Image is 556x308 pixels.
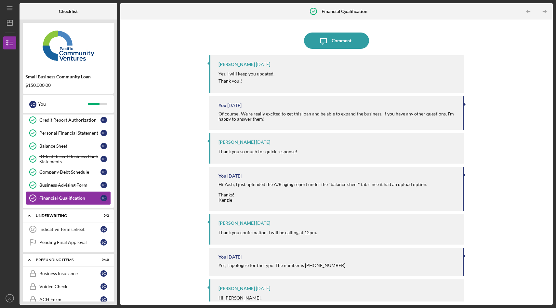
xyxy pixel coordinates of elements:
[39,240,100,245] div: Pending Final Approval
[322,9,367,14] b: Financial Qualification
[26,223,111,236] a: 17Indicative Terms SheetJC
[304,33,369,49] button: Comment
[39,271,100,276] div: Business Insurance
[218,182,428,203] div: Hi Yash, I just uploaded the A/R aging report under the "balance sheet" tab since it had an uploa...
[218,103,226,108] div: You
[100,143,107,149] div: J C
[36,214,93,218] div: Underwriting
[100,239,107,246] div: J C
[26,293,111,306] a: ACH FormJC
[100,226,107,233] div: J C
[227,254,242,260] time: 2025-09-17 18:28
[100,283,107,290] div: J C
[256,221,270,226] time: 2025-09-17 18:49
[97,214,109,218] div: 0 / 2
[218,173,226,179] div: You
[218,148,297,155] p: Thank you so much for quick response!
[218,286,255,291] div: [PERSON_NAME]
[26,127,111,140] a: Personal Financial StatementJC
[100,296,107,303] div: J C
[218,221,255,226] div: [PERSON_NAME]
[8,297,12,300] text: JC
[26,153,111,166] a: 3 Most Recent Business Bank StatementsJC
[100,182,107,188] div: J C
[31,227,34,231] tspan: 17
[100,169,107,175] div: J C
[29,101,36,108] div: J C
[227,173,242,179] time: 2025-09-17 19:36
[26,140,111,153] a: Balance SheetJC
[256,286,270,291] time: 2025-09-17 18:26
[59,9,78,14] b: Checklist
[25,74,111,79] div: Small Business Community Loan
[218,62,255,67] div: [PERSON_NAME]
[39,297,100,302] div: ACH Form
[39,143,100,149] div: Balance Sheet
[100,117,107,123] div: J C
[26,192,111,205] a: Financial QualificationJC
[332,33,351,49] div: Comment
[97,258,109,262] div: 0 / 10
[39,130,100,136] div: Personal Financial Statement
[218,70,274,85] p: Yes, I will keep you updated. Thank you!!
[26,267,111,280] a: Business InsuranceJC
[26,280,111,293] a: Voided CheckJC
[218,263,345,268] div: Yes, I apologize for the typo. The number is [PHONE_NUMBER]
[26,166,111,179] a: Company Debt ScheduleJC
[39,195,100,201] div: Financial Qualification
[39,227,100,232] div: Indicative Terms Sheet
[218,254,226,260] div: You
[218,229,317,236] p: Thank you confirmation, I will be calling at 12pm.
[39,154,100,164] div: 3 Most Recent Business Bank Statements
[39,284,100,289] div: Voided Check
[25,83,111,88] div: $150,000.00
[100,195,107,201] div: J C
[3,292,16,305] button: JC
[36,258,93,262] div: Prefunding Items
[38,99,88,110] div: You
[39,117,100,123] div: Credit Report Authorization
[218,111,456,122] div: Of course! We're really excited to get this loan and be able to expand the business. If you have ...
[100,130,107,136] div: J C
[26,114,111,127] a: Credit Report AuthorizationJC
[227,103,242,108] time: 2025-09-17 19:43
[39,169,100,175] div: Company Debt Schedule
[100,156,107,162] div: J C
[26,236,111,249] a: Pending Final ApprovalJC
[256,140,270,145] time: 2025-09-17 19:38
[218,140,255,145] div: [PERSON_NAME]
[256,62,270,67] time: 2025-09-17 20:16
[23,26,114,65] img: Product logo
[39,182,100,188] div: Business Advising Form
[26,179,111,192] a: Business Advising FormJC
[100,270,107,277] div: J C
